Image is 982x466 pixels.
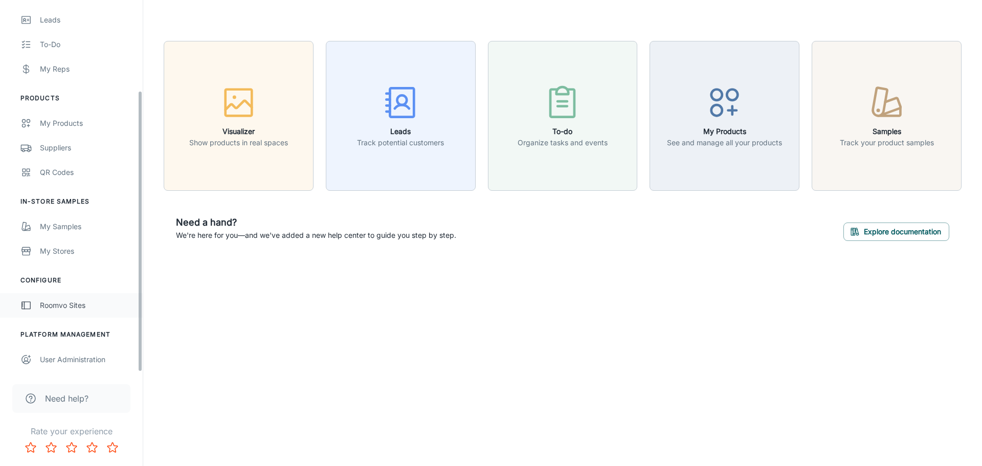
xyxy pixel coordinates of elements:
h6: My Products [667,126,782,137]
div: My Products [40,118,132,129]
button: VisualizerShow products in real spaces [164,41,314,191]
p: Show products in real spaces [189,137,288,148]
p: Track potential customers [357,137,444,148]
button: SamplesTrack your product samples [812,41,962,191]
a: My ProductsSee and manage all your products [650,110,799,120]
a: LeadsTrack potential customers [326,110,476,120]
div: Leads [40,14,132,26]
a: SamplesTrack your product samples [812,110,962,120]
p: See and manage all your products [667,137,782,148]
h6: Samples [840,126,934,137]
button: My ProductsSee and manage all your products [650,41,799,191]
div: My Stores [40,246,132,257]
div: My Samples [40,221,132,232]
h6: Leads [357,126,444,137]
div: QR Codes [40,167,132,178]
div: My Reps [40,63,132,75]
h6: Visualizer [189,126,288,137]
a: To-doOrganize tasks and events [488,110,638,120]
div: To-do [40,39,132,50]
a: Explore documentation [843,226,949,236]
button: Explore documentation [843,223,949,241]
p: Organize tasks and events [518,137,608,148]
button: To-doOrganize tasks and events [488,41,638,191]
div: Suppliers [40,142,132,153]
h6: Need a hand? [176,215,456,230]
p: We're here for you—and we've added a new help center to guide you step by step. [176,230,456,241]
h6: To-do [518,126,608,137]
button: LeadsTrack potential customers [326,41,476,191]
p: Track your product samples [840,137,934,148]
